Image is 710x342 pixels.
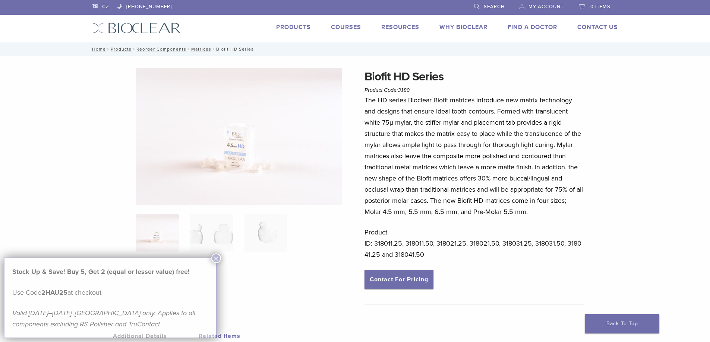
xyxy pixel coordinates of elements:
a: Back To Top [585,314,659,333]
a: Resources [381,23,419,31]
span: Search [484,4,505,10]
img: Posterior-Biofit-HD-Series-Matrices-324x324.jpg [136,214,179,252]
p: Product ID: 318011.25, 318011.50, 318021.25, 318021.50, 318031.25, 318031.50, 318041.25 and 31804... [365,227,584,260]
strong: Stock Up & Save! Buy 5, Get 2 (equal or lesser value) free! [12,268,190,276]
span: / [186,47,191,51]
img: Biofit HD Series - Image 3 [244,214,287,252]
a: Contact For Pricing [365,270,433,289]
span: / [132,47,136,51]
button: Close [211,253,221,263]
a: Products [111,47,132,52]
img: Bioclear [92,23,181,33]
a: Matrices [191,47,211,52]
span: My Account [528,4,564,10]
strong: 2HAU25 [41,288,67,297]
a: Reorder Components [136,47,186,52]
em: Valid [DATE]–[DATE], [GEOGRAPHIC_DATA] only. Applies to all components excluding RS Polisher and ... [12,309,195,328]
span: 0 items [590,4,610,10]
span: / [106,47,111,51]
p: Use Code at checkout [12,287,208,298]
nav: Biofit HD Series [87,42,624,56]
span: Product Code: [365,87,410,93]
h1: Biofit HD Series [365,68,584,86]
p: The HD series Bioclear Biofit matrices introduce new matrix technology and designs that ensure id... [365,95,584,217]
a: Products [276,23,311,31]
a: Contact Us [577,23,618,31]
span: / [211,47,216,51]
a: Why Bioclear [439,23,487,31]
img: Posterior Biofit HD Series Matrices [136,68,342,205]
a: Courses [331,23,361,31]
a: Home [90,47,106,52]
a: Find A Doctor [508,23,557,31]
span: 3180 [398,87,410,93]
img: Biofit HD Series - Image 2 [190,214,233,252]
